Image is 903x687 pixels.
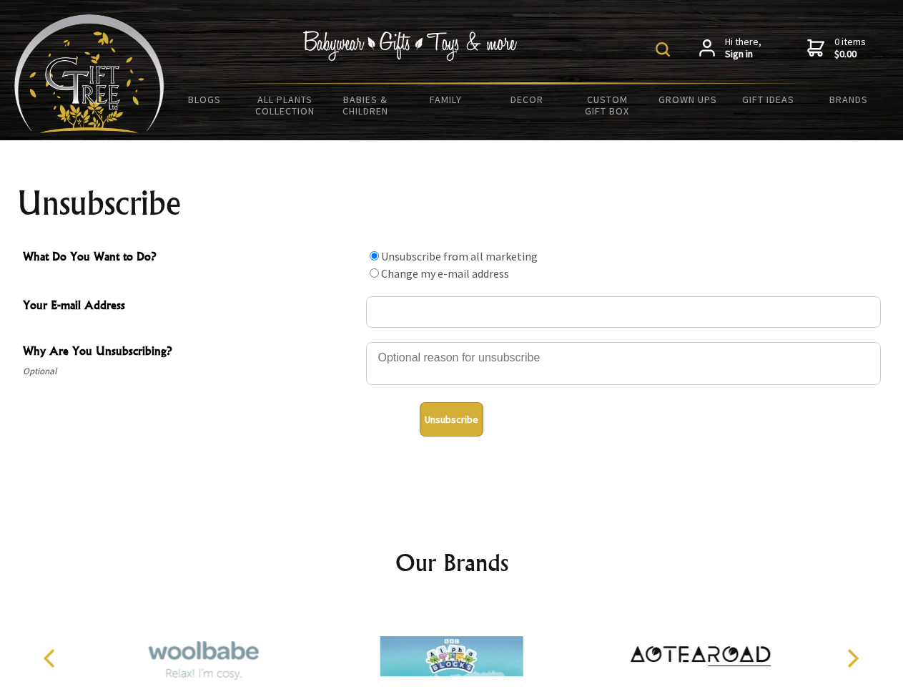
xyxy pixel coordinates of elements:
[809,84,889,114] a: Brands
[303,31,518,61] img: Babywear - Gifts - Toys & more
[837,643,868,674] button: Next
[17,186,887,220] h1: Unsubscribe
[656,42,670,57] img: product search
[366,342,881,385] textarea: Why Are You Unsubscribing?
[370,268,379,278] input: What Do You Want to Do?
[381,249,538,263] label: Unsubscribe from all marketing
[23,248,359,268] span: What Do You Want to Do?
[725,36,761,61] span: Hi there,
[23,342,359,363] span: Why Are You Unsubscribing?
[567,84,648,126] a: Custom Gift Box
[23,363,359,380] span: Optional
[164,84,245,114] a: BLOGS
[807,36,866,61] a: 0 items$0.00
[370,251,379,260] input: What Do You Want to Do?
[23,296,359,317] span: Your E-mail Address
[699,36,761,61] a: Hi there,Sign in
[834,35,866,61] span: 0 items
[647,84,728,114] a: Grown Ups
[725,48,761,61] strong: Sign in
[366,296,881,328] input: Your E-mail Address
[486,84,567,114] a: Decor
[245,84,326,126] a: All Plants Collection
[36,643,67,674] button: Previous
[406,84,487,114] a: Family
[381,266,509,281] label: Change my e-mail address
[420,402,483,437] button: Unsubscribe
[834,48,866,61] strong: $0.00
[29,545,875,580] h2: Our Brands
[14,14,164,133] img: Babyware - Gifts - Toys and more...
[728,84,809,114] a: Gift Ideas
[325,84,406,126] a: Babies & Children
